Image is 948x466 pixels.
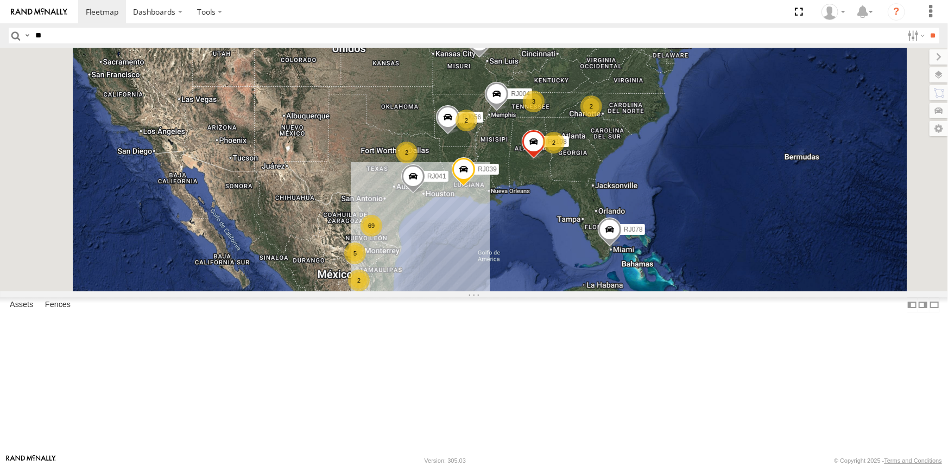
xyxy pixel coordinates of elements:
label: Dock Summary Table to the Left [907,297,918,313]
a: Terms and Conditions [884,457,942,464]
a: Visit our Website [6,455,56,466]
div: 69 [361,215,382,237]
div: 2 [396,142,418,163]
div: 5 [344,242,366,264]
span: RJ108 [548,138,567,145]
label: Fences [40,297,76,312]
span: RJ039 [478,165,497,173]
i: ? [888,3,905,21]
div: Version: 305.03 [425,457,466,464]
span: RJ078 [624,225,643,233]
span: RJ004 [511,90,530,98]
label: Dock Summary Table to the Right [918,297,928,313]
div: 2 [456,110,477,131]
div: 2 [348,270,370,291]
label: Search Filter Options [903,28,927,43]
div: 2 [543,132,565,154]
span: RJ041 [427,173,446,180]
label: Search Query [23,28,31,43]
label: Hide Summary Table [929,297,940,313]
div: © Copyright 2025 - [834,457,942,464]
label: Assets [4,297,39,312]
label: Map Settings [930,121,948,136]
div: Reynaldo Alvarado [818,4,849,20]
div: 3 [523,91,545,112]
img: rand-logo.svg [11,8,67,16]
div: 2 [580,95,602,117]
